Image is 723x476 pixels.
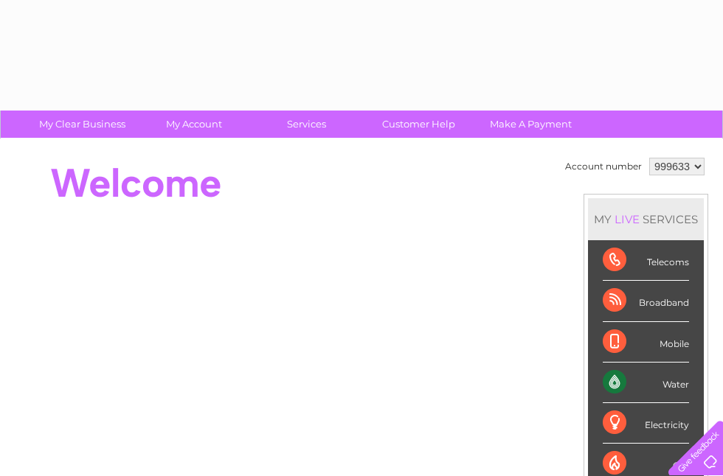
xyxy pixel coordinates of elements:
a: My Clear Business [21,111,143,138]
a: Customer Help [358,111,480,138]
div: Broadband [603,281,689,321]
a: Make A Payment [470,111,592,138]
div: Mobile [603,322,689,363]
td: Account number [561,154,646,179]
a: My Account [134,111,255,138]
div: Telecoms [603,240,689,281]
div: MY SERVICES [588,198,704,240]
a: Services [246,111,367,138]
div: Electricity [603,403,689,444]
div: Water [603,363,689,403]
div: LIVE [612,212,643,226]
